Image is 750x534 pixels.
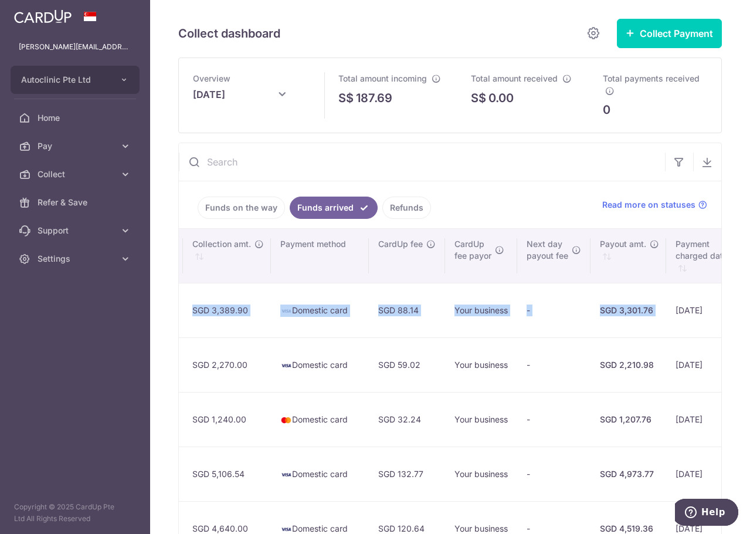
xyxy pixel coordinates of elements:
span: Payout amt. [600,238,646,250]
td: [DATE] [666,447,748,501]
td: SGD 2,270.00 [183,337,271,392]
span: Collection amt. [192,238,251,250]
p: 0 [603,101,610,119]
td: SGD 88.14 [369,283,445,337]
span: CardUp fee payor [454,238,491,262]
th: Payment method [271,229,369,283]
span: Overview [193,73,230,83]
span: S$ [471,89,486,107]
span: Support [38,225,115,236]
span: Help [26,8,50,19]
img: visa-sm-192604c4577d2d35970c8ed26b86981c2741ebd56154ab54ad91a526f0f24972.png [280,469,292,481]
span: Autoclinic Pte Ltd [21,74,108,86]
span: Home [38,112,115,124]
span: Read more on statuses [602,199,695,211]
th: Collection amt. : activate to sort column ascending [183,229,271,283]
td: Your business [445,392,517,447]
iframe: Opens a widget where you can find more information [675,499,738,528]
div: SGD 2,210.98 [600,359,657,371]
td: Your business [445,447,517,501]
td: - [517,283,591,337]
td: Domestic card [271,392,369,447]
span: CardUp fee [378,238,423,250]
img: visa-sm-192604c4577d2d35970c8ed26b86981c2741ebd56154ab54ad91a526f0f24972.png [280,360,292,371]
span: Payment charged date [676,238,728,262]
span: Collect [38,168,115,180]
p: 187.69 [356,89,392,107]
th: Payout amt. : activate to sort column ascending [591,229,666,283]
td: [DATE] [666,337,748,392]
p: [PERSON_NAME][EMAIL_ADDRESS][PERSON_NAME][DOMAIN_NAME] [19,41,131,53]
td: SGD 59.02 [369,337,445,392]
h5: Collect dashboard [178,24,280,43]
img: visa-sm-192604c4577d2d35970c8ed26b86981c2741ebd56154ab54ad91a526f0f24972.png [280,305,292,317]
td: Domestic card [271,283,369,337]
div: SGD 4,973.77 [600,468,657,480]
span: S$ [338,89,354,107]
td: SGD 5,106.54 [183,447,271,501]
span: Total amount received [471,73,558,83]
span: Settings [38,253,115,265]
th: CardUp fee [369,229,445,283]
th: Next daypayout fee [517,229,591,283]
img: mastercard-sm-87a3fd1e0bddd137fecb07648320f44c262e2538e7db6024463105ddbc961eb2.png [280,414,292,426]
div: SGD 3,301.76 [600,305,657,316]
td: SGD 1,240.00 [183,392,271,447]
th: Paymentcharged date : activate to sort column ascending [666,229,748,283]
td: Domestic card [271,447,369,501]
span: Total payments received [603,73,700,83]
td: Domestic card [271,337,369,392]
td: SGD 132.77 [369,447,445,501]
a: Refunds [382,197,431,219]
a: Read more on statuses [602,199,707,211]
span: Pay [38,140,115,152]
span: Total amount incoming [338,73,427,83]
th: CardUpfee payor [445,229,517,283]
td: SGD 32.24 [369,392,445,447]
td: SGD 3,389.90 [183,283,271,337]
td: Your business [445,337,517,392]
td: - [517,447,591,501]
td: [DATE] [666,392,748,447]
button: Collect Payment [617,19,722,48]
a: Funds arrived [290,197,378,219]
td: - [517,392,591,447]
div: SGD 1,207.76 [600,414,657,425]
span: Refer & Save [38,197,115,208]
td: Your business [445,283,517,337]
button: Autoclinic Pte Ltd [11,66,140,94]
a: Funds on the way [198,197,285,219]
td: - [517,337,591,392]
input: Search [179,143,665,181]
span: Next day payout fee [527,238,568,262]
p: 0.00 [488,89,514,107]
td: [DATE] [666,283,748,337]
img: CardUp [14,9,72,23]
